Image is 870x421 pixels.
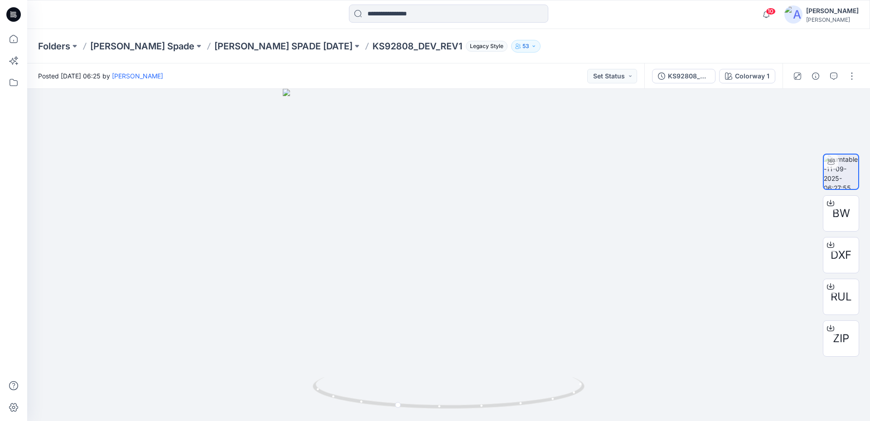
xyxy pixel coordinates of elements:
[522,41,529,51] p: 53
[668,71,710,81] div: KS92808_DEV_REV1
[735,71,769,81] div: Colorway 1
[833,330,849,347] span: ZIP
[38,71,163,81] span: Posted [DATE] 06:25 by
[832,205,850,222] span: BW
[38,40,70,53] a: Folders
[831,289,852,305] span: RUL
[462,40,507,53] button: Legacy Style
[112,72,163,80] a: [PERSON_NAME]
[808,69,823,83] button: Details
[90,40,194,53] a: [PERSON_NAME] Spade
[652,69,715,83] button: KS92808_DEV_REV1
[806,16,859,23] div: [PERSON_NAME]
[806,5,859,16] div: [PERSON_NAME]
[511,40,541,53] button: 53
[372,40,462,53] p: KS92808_DEV_REV1
[214,40,353,53] a: [PERSON_NAME] SPADE [DATE]
[719,69,775,83] button: Colorway 1
[824,155,858,189] img: turntable-11-09-2025-06:27:55
[784,5,802,24] img: avatar
[831,247,851,263] span: DXF
[766,8,776,15] span: 10
[466,41,507,52] span: Legacy Style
